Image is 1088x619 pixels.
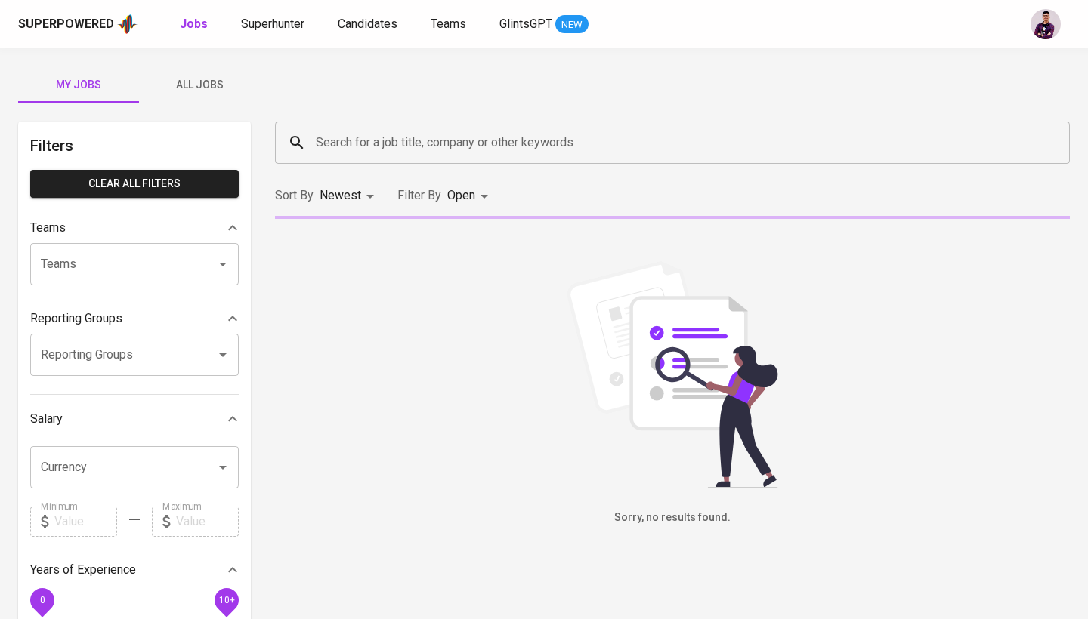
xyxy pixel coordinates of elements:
span: My Jobs [27,75,130,94]
b: Jobs [180,17,208,31]
a: Superhunter [241,15,308,34]
div: Years of Experience [30,555,239,585]
p: Reporting Groups [30,309,122,328]
a: GlintsGPT NEW [499,15,589,34]
button: Open [212,457,233,478]
div: Superpowered [18,16,114,33]
p: Newest [320,186,361,205]
span: Clear All filters [42,174,227,193]
h6: Sorry, no results found. [275,510,1070,526]
span: 10+ [218,594,234,605]
img: app logo [117,13,138,35]
button: Open [212,344,233,365]
p: Filter By [397,186,441,205]
span: All Jobs [148,75,251,94]
h6: Filters [30,134,239,158]
p: Years of Experience [30,561,136,579]
button: Clear All filters [30,170,239,198]
a: Superpoweredapp logo [18,13,138,35]
div: Newest [320,182,379,210]
p: Salary [30,410,63,428]
button: Open [212,254,233,275]
p: Sort By [275,186,314,205]
p: Teams [30,219,66,237]
span: NEW [555,17,589,32]
div: Open [447,182,493,210]
a: Teams [431,15,469,34]
input: Value [176,507,239,537]
span: Teams [431,17,466,31]
a: Candidates [338,15,400,34]
div: Reporting Groups [30,303,239,334]
span: Superhunter [241,17,304,31]
img: erwin@glints.com [1031,9,1061,39]
a: Jobs [180,15,211,34]
span: GlintsGPT [499,17,552,31]
span: Candidates [338,17,397,31]
div: Salary [30,404,239,434]
span: 0 [39,594,45,605]
img: file_searching.svg [559,261,786,488]
span: Open [447,188,475,202]
input: Value [54,507,117,537]
div: Teams [30,213,239,243]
